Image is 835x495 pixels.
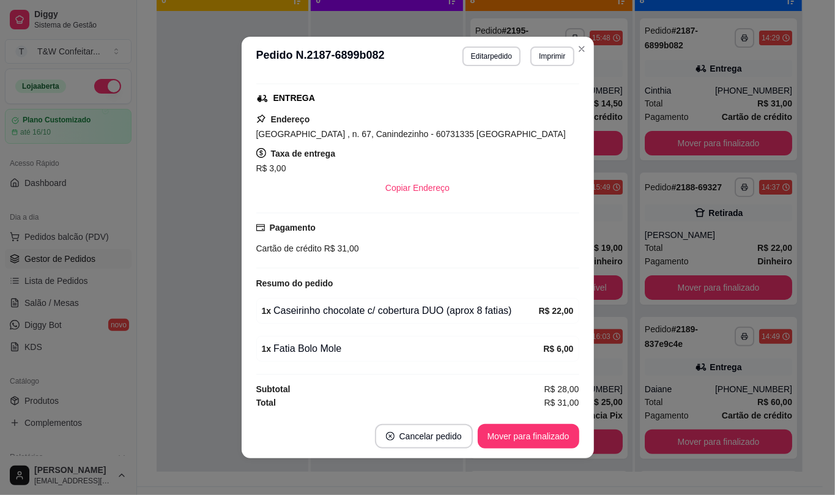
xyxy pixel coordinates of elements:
[262,303,539,318] div: Caseirinho chocolate c/ cobertura DUO (aprox 8 fatias)
[262,341,544,356] div: Fatia Bolo Mole
[256,398,276,408] strong: Total
[256,114,266,124] span: pushpin
[271,114,310,124] strong: Endereço
[478,424,579,448] button: Mover para finalizado
[544,396,579,409] span: R$ 31,00
[322,244,359,253] span: R$ 31,00
[572,39,592,59] button: Close
[256,384,291,394] strong: Subtotal
[539,306,574,316] strong: R$ 22,00
[256,278,333,288] strong: Resumo do pedido
[256,47,385,66] h3: Pedido N. 2187-6899b082
[386,432,395,441] span: close-circle
[262,306,272,316] strong: 1 x
[462,47,521,66] button: Editarpedido
[273,92,315,105] div: ENTREGA
[270,223,316,233] strong: Pagamento
[262,344,272,354] strong: 1 x
[256,223,265,232] span: credit-card
[530,47,574,66] button: Imprimir
[256,129,566,139] span: [GEOGRAPHIC_DATA] , n. 67, Canindezinho - 60731335 [GEOGRAPHIC_DATA]
[543,344,573,354] strong: R$ 6,00
[256,244,322,253] span: Cartão de crédito
[544,382,579,396] span: R$ 28,00
[376,176,459,200] button: Copiar Endereço
[271,149,336,158] strong: Taxa de entrega
[256,163,286,173] span: R$ 3,00
[375,424,473,448] button: close-circleCancelar pedido
[256,148,266,158] span: dollar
